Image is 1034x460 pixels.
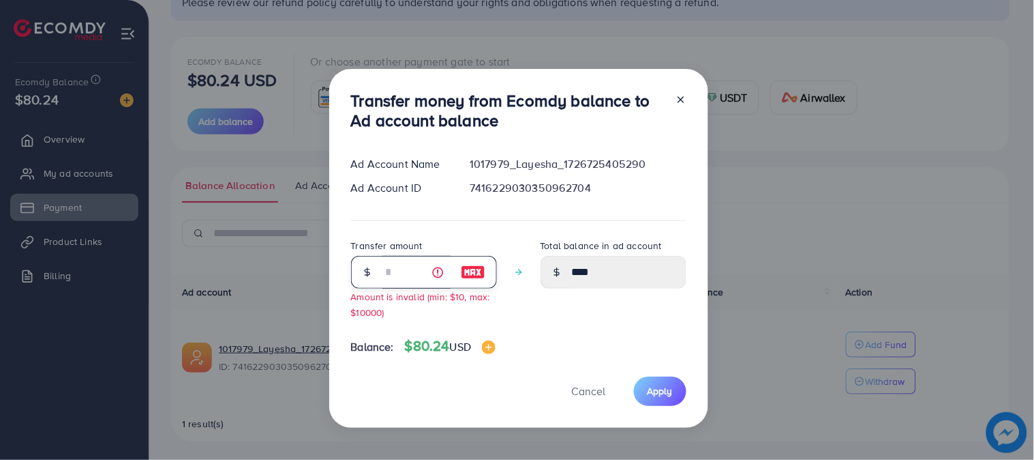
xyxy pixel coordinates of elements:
span: USD [450,339,471,354]
label: Transfer amount [351,239,423,253]
div: 1017979_Layesha_1726725405290 [459,156,697,172]
span: Cancel [572,384,606,399]
span: Apply [648,384,673,398]
img: image [461,264,485,281]
span: Balance: [351,339,394,355]
div: Ad Account ID [340,180,459,196]
button: Apply [634,377,686,406]
small: Amount is invalid (min: $10, max: $10000) [351,290,490,319]
div: Ad Account Name [340,156,459,172]
button: Cancel [555,377,623,406]
div: 7416229030350962704 [459,180,697,196]
h3: Transfer money from Ecomdy balance to Ad account balance [351,91,665,130]
img: image [482,341,496,354]
label: Total balance in ad account [541,239,662,253]
h4: $80.24 [405,338,496,355]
